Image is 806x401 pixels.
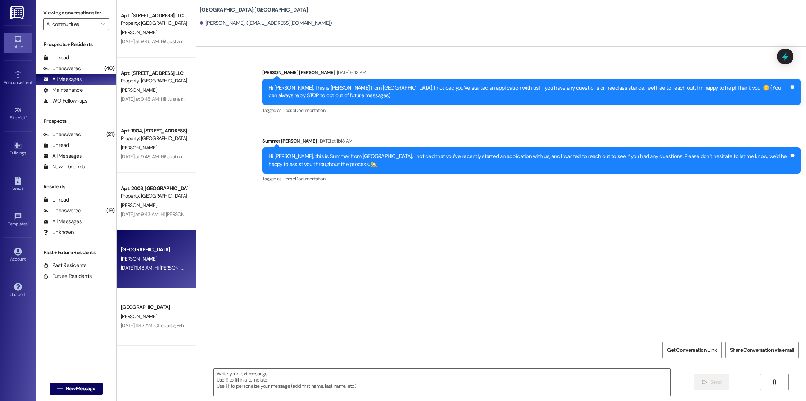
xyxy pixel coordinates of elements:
a: Inbox [4,33,32,53]
div: All Messages [43,218,82,225]
div: Maintenance [43,86,83,94]
div: [DATE] at 9:45 AM: Hi! Just a reminder that our pest control team will be at your unit [DATE] to ... [121,153,676,160]
button: New Message [50,383,103,395]
a: Site Visit • [4,104,32,123]
div: Unread [43,196,69,204]
button: Share Conversation via email [725,342,799,358]
span: [PERSON_NAME] [121,29,157,36]
button: Send [694,374,729,390]
span: [PERSON_NAME] [121,144,157,151]
div: [DATE] 11:43 AM: Hi [PERSON_NAME], this is Summer from [GEOGRAPHIC_DATA]. I noticed that you’ve r... [121,265,730,271]
div: [DATE] at 11:43 AM [317,137,352,145]
span: Send [710,378,721,386]
i:  [57,386,63,392]
div: (19) [104,205,116,216]
div: Unanswered [43,207,81,215]
button: Get Conversation Link [662,342,721,358]
span: Lease , [283,176,295,182]
span: [PERSON_NAME] [121,256,157,262]
span: • [32,79,33,84]
div: Past + Future Residents [36,249,116,256]
div: New Inbounds [43,163,85,171]
div: Future Residents [43,272,92,280]
div: (40) [103,63,116,74]
span: Lease , [283,107,295,113]
div: Prospects + Residents [36,41,116,48]
div: [DATE] 11:42 AM: Of course, what would be. good time and day for you? [121,322,268,329]
span: Share Conversation via email [730,346,794,354]
div: Hi [PERSON_NAME], This is [PERSON_NAME] from [GEOGRAPHIC_DATA]. I noticed you’ve started an appli... [268,84,789,100]
div: (21) [104,129,116,140]
div: [DATE] at 9:45 AM: Hi! Just a reminder that our pest control team will be at your unit [DATE] to ... [121,96,676,102]
i:  [771,379,777,385]
div: Apt. 2003, [GEOGRAPHIC_DATA] Northport LLC [121,185,187,192]
div: WO Follow-ups [43,97,87,105]
a: Buildings [4,139,32,159]
div: Tagged as: [262,105,801,116]
a: Account [4,245,32,265]
i:  [702,379,707,385]
div: Unread [43,141,69,149]
span: Documentation [295,107,325,113]
div: [DATE] 9:43 AM [335,69,366,76]
div: [GEOGRAPHIC_DATA] [121,246,187,253]
div: Unanswered [43,131,81,138]
span: • [28,220,29,225]
a: Support [4,281,32,300]
img: ResiDesk Logo [10,6,25,19]
div: Property: [GEOGRAPHIC_DATA] [121,192,187,200]
div: [PERSON_NAME]. ([EMAIL_ADDRESS][DOMAIN_NAME]) [200,19,332,27]
div: Apt. 1904, [STREET_ADDRESS] LLC [121,127,187,135]
div: Property: [GEOGRAPHIC_DATA] [121,135,187,142]
div: [GEOGRAPHIC_DATA] [121,303,187,311]
span: [PERSON_NAME] [121,87,157,93]
div: Hi [PERSON_NAME], this is Summer from [GEOGRAPHIC_DATA]. I noticed that you’ve recently started a... [268,153,789,168]
i:  [101,21,105,27]
div: Property: [GEOGRAPHIC_DATA] [121,77,187,85]
input: All communities [46,18,98,30]
div: Past Residents [43,262,87,269]
div: Tagged as: [262,174,801,184]
span: New Message [65,385,95,392]
div: [PERSON_NAME] [PERSON_NAME] [262,69,801,79]
div: [DATE] at 9:46 AM: Hi! Just a reminder that our pest control team will be at your unit [DATE] to ... [121,38,676,45]
div: Unread [43,54,69,62]
div: Unknown [43,229,74,236]
div: All Messages [43,76,82,83]
div: Unanswered [43,65,81,72]
div: Property: [GEOGRAPHIC_DATA] [121,19,187,27]
span: [PERSON_NAME] [121,202,157,208]
span: • [26,114,27,119]
div: Apt. [STREET_ADDRESS] LLC [121,69,187,77]
label: Viewing conversations for [43,7,109,18]
div: [DATE] at 9:43 AM: Hi [PERSON_NAME], thank you for letting us know! [121,211,264,217]
b: [GEOGRAPHIC_DATA]: [GEOGRAPHIC_DATA] [200,6,308,14]
div: All Messages [43,152,82,160]
a: Leads [4,175,32,194]
div: Residents [36,183,116,190]
a: Templates • [4,210,32,230]
span: Documentation [295,176,325,182]
div: Summer [PERSON_NAME] [262,137,801,147]
div: Apt. [STREET_ADDRESS] LLC [121,12,187,19]
span: [PERSON_NAME] [121,313,157,320]
div: Prospects [36,117,116,125]
span: Get Conversation Link [667,346,717,354]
